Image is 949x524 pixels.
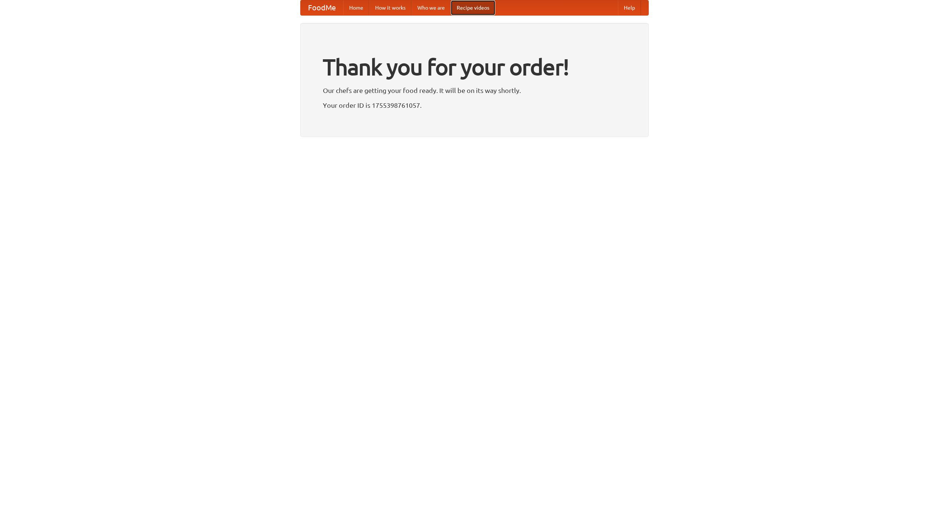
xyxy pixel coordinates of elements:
h1: Thank you for your order! [323,49,626,85]
a: Who we are [411,0,451,15]
a: Home [343,0,369,15]
a: Help [618,0,641,15]
p: Your order ID is 1755398761057. [323,100,626,111]
a: FoodMe [301,0,343,15]
p: Our chefs are getting your food ready. It will be on its way shortly. [323,85,626,96]
a: Recipe videos [451,0,495,15]
a: How it works [369,0,411,15]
